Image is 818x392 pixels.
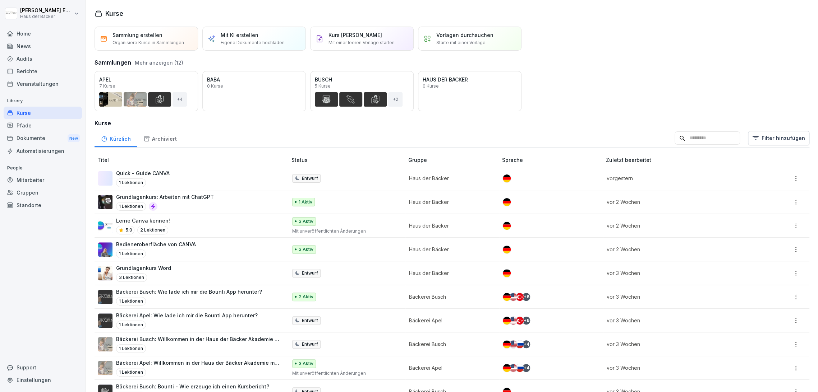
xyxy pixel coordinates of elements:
p: vor 3 Wochen [607,293,749,300]
p: BUSCH [315,76,409,83]
a: Home [4,27,82,40]
p: 5.0 [125,227,132,233]
p: Bäckerei Apel [409,317,491,324]
a: DokumenteNew [4,132,82,145]
p: 3 Aktiv [299,360,313,367]
img: q9sahz27cr80k0viuyzdhycv.png [98,361,112,375]
img: s66qd3d44r21bikr32egi3fp.png [98,219,112,233]
p: vor 2 Wochen [607,222,749,229]
a: Standorte [4,199,82,211]
img: qd5wkxyhqr8mhll453q1ftfp.png [98,266,112,280]
div: Kurse [4,107,82,119]
a: Archiviert [137,129,183,147]
p: Bedieneroberfläche von CANVA [116,241,196,248]
p: Sammlung erstellen [112,31,162,39]
a: Mitarbeiter [4,174,82,186]
p: vor 2 Wochen [607,198,749,206]
p: vor 3 Wochen [607,317,749,324]
h3: Sammlungen [95,58,131,67]
p: Haus der Bäcker [409,222,491,229]
p: Bäckerei Apel [409,364,491,372]
p: 5 Kurse [315,84,331,88]
div: + 6 [522,317,530,325]
img: us.svg [509,293,517,301]
a: Berichte [4,65,82,78]
p: Haus der Bäcker [409,174,491,182]
p: vor 3 Wochen [607,269,749,277]
img: q9sahz27cr80k0viuyzdhycv.png [98,337,112,351]
div: + 4 [173,92,187,107]
img: de.svg [503,222,511,230]
h1: Kurse [105,9,123,18]
p: 3 Aktiv [299,218,313,225]
a: Veranstaltungen [4,78,82,90]
img: ru.svg [516,364,524,372]
a: Kürzlich [95,129,137,147]
p: 1 Lektionen [116,321,146,329]
p: People [4,162,82,174]
p: Entwurf [302,175,318,182]
p: Entwurf [302,317,318,324]
p: Status [291,156,405,164]
p: Haus der Bäcker [409,198,491,206]
p: 3 Lektionen [116,273,147,282]
p: Zuletzt bearbeitet [606,156,758,164]
img: ru.svg [516,340,524,348]
div: + 2 [388,92,403,107]
h3: Kurse [95,119,809,127]
img: de.svg [503,246,511,253]
p: vor 3 Wochen [607,364,749,372]
p: Bäckerei Apel: Willkommen in der Haus der Bäcker Akademie mit Bounti! [116,359,280,367]
img: ecp4orrzlge4giq03hqh59ml.png [98,195,112,209]
p: 1 Lektionen [116,368,146,377]
img: tr.svg [516,317,524,325]
img: us.svg [509,364,517,372]
div: + 4 [522,340,530,348]
p: BABA [207,76,301,83]
p: 1 Lektionen [116,344,146,353]
p: Titel [97,156,289,164]
img: us.svg [509,317,517,325]
a: APEL7 Kurse+4 [95,71,198,111]
img: de.svg [503,293,511,301]
a: News [4,40,82,52]
p: Organisiere Kurse in Sammlungen [112,39,184,46]
img: de.svg [503,340,511,348]
div: Support [4,361,82,374]
div: + 4 [522,364,530,372]
p: Haus der Bäcker [409,246,491,253]
p: Bäckerei Busch: Wie lade ich mir die Bounti App herunter? [116,288,262,295]
p: 2 Lektionen [137,226,168,234]
p: 7 Kurse [99,84,115,88]
p: Library [4,95,82,107]
a: HAUS DER BÄCKER0 Kurse [418,71,521,111]
p: Entwurf [302,341,318,347]
p: 2 Aktiv [299,294,313,300]
button: Filter hinzufügen [748,131,809,145]
a: BUSCH5 Kurse+2 [310,71,414,111]
div: Pfade [4,119,82,132]
p: Entwurf [302,270,318,276]
a: Gruppen [4,186,82,199]
button: Mehr anzeigen (12) [135,59,183,66]
p: vor 2 Wochen [607,246,749,253]
img: de.svg [503,269,511,277]
p: 1 Lektionen [116,297,146,305]
p: Haus der Bäcker [20,14,73,19]
a: Audits [4,52,82,65]
p: Starte mit einer Vorlage [436,39,486,46]
img: tr.svg [516,293,524,301]
div: Dokumente [4,132,82,145]
p: Mit unveröffentlichten Änderungen [292,370,397,377]
p: [PERSON_NAME] Ehlerding [20,8,73,14]
img: s78w77shk91l4aeybtorc9h7.png [98,313,112,328]
p: Bäckerei Busch: Willkommen in der Haus der Bäcker Akademie mit Bounti! [116,335,280,343]
div: Einstellungen [4,374,82,386]
img: de.svg [503,174,511,182]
